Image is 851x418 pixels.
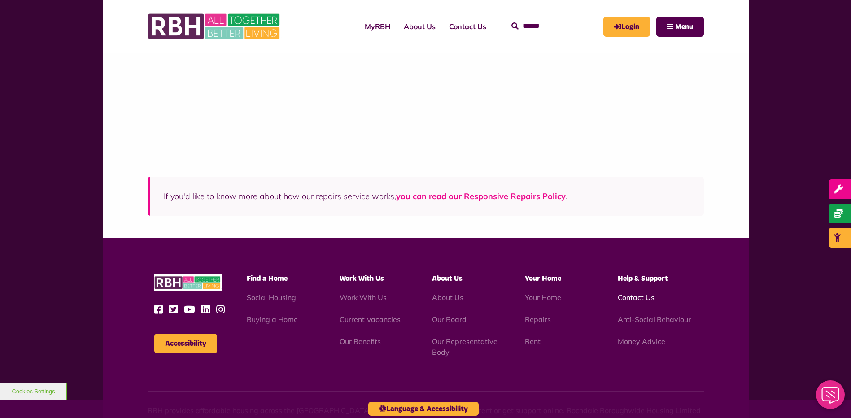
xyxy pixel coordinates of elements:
[396,191,566,201] a: you can read our Responsive Repairs Policy
[247,293,296,302] a: Social Housing - open in a new tab
[603,17,650,37] a: MyRBH
[618,293,655,302] a: Contact Us
[368,402,479,416] button: Language & Accessibility
[247,315,298,324] a: Buying a Home
[432,337,498,357] a: Our Representative Body
[618,275,668,282] span: Help & Support
[358,14,397,39] a: MyRBH
[618,315,691,324] a: Anti-Social Behaviour
[432,275,463,282] span: About Us
[511,17,594,36] input: Search
[164,190,690,202] p: If you'd like to know more about how our repairs service works, .
[154,334,217,353] button: Accessibility
[656,17,704,37] button: Navigation
[675,23,693,30] span: Menu
[432,315,467,324] a: Our Board
[154,274,222,292] img: RBH
[811,378,851,418] iframe: Netcall Web Assistant for live chat
[525,275,561,282] span: Your Home
[148,9,282,44] img: RBH
[442,14,493,39] a: Contact Us
[397,14,442,39] a: About Us
[247,275,288,282] span: Find a Home
[340,337,381,346] a: Our Benefits
[340,293,387,302] a: Work With Us
[432,293,463,302] a: About Us
[340,275,384,282] span: Work With Us
[340,315,401,324] a: Current Vacancies
[525,293,561,302] a: Your Home
[525,337,541,346] a: Rent
[525,315,551,324] a: Repairs
[618,337,665,346] a: Money Advice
